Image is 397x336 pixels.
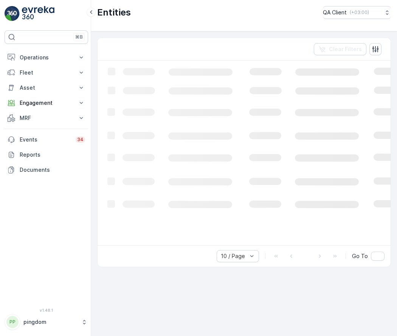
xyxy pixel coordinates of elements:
p: ( +03:00 ) [350,9,369,16]
p: 34 [77,137,84,143]
span: v 1.48.1 [5,308,88,313]
p: ⌘B [75,34,83,40]
button: Clear Filters [314,43,366,55]
img: logo_light-DOdMpM7g.png [22,6,54,21]
button: Operations [5,50,88,65]
p: Documents [20,166,85,174]
p: Engagement [20,99,73,107]
a: Documents [5,162,88,177]
p: pingdom [23,318,78,326]
p: Entities [97,6,131,19]
button: Asset [5,80,88,95]
p: Fleet [20,69,73,76]
p: Reports [20,151,85,159]
p: Events [20,136,71,143]
button: Fleet [5,65,88,80]
p: MRF [20,114,73,122]
div: PP [6,316,19,328]
button: PPpingdom [5,314,88,330]
img: logo [5,6,20,21]
button: Engagement [5,95,88,110]
span: Go To [352,252,368,260]
p: Clear Filters [329,45,362,53]
p: QA Client [323,9,347,16]
button: MRF [5,110,88,126]
a: Reports [5,147,88,162]
p: Asset [20,84,73,92]
a: Events34 [5,132,88,147]
p: Operations [20,54,73,61]
button: QA Client(+03:00) [323,6,391,19]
